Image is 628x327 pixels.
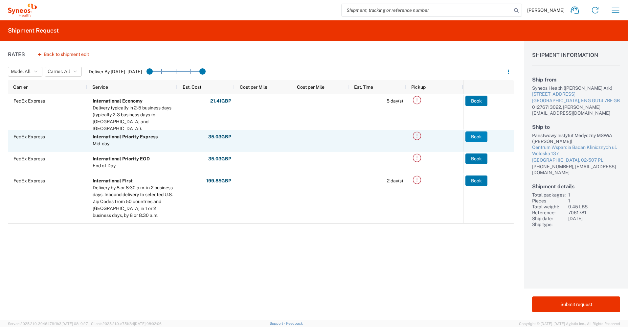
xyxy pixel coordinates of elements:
[93,155,150,162] div: International Priority EOD
[93,177,174,184] div: International First
[93,133,158,140] div: International Priority Express
[568,216,620,222] div: [DATE]
[61,322,88,326] span: [DATE] 08:10:27
[532,183,620,190] h2: Shipment details
[568,210,620,216] div: 7061781
[206,178,231,184] span: 199.85 GBP
[387,98,403,104] span: 5 day(s)
[13,178,45,183] span: FedEx Express
[465,175,487,186] button: Book
[8,67,42,77] button: Mode: All
[532,98,620,104] div: [GEOGRAPHIC_DATA], ENG GU14 7BF GB
[532,52,620,65] h1: Shipment Information
[93,162,150,169] div: End of Day
[208,134,231,140] span: 35.03 GBP
[13,84,28,90] span: Carrier
[13,134,45,139] span: FedEx Express
[93,105,174,132] div: Delivery typically in 2-5 business days (typically 2-3 business days to Canada and Mexico).
[92,84,108,90] span: Service
[11,68,31,75] span: Mode: All
[206,175,232,186] button: 199.85GBP
[8,27,59,35] h2: Shipment Request
[93,140,158,147] div: Mid-day
[532,204,566,210] div: Total weight:
[532,144,620,157] div: Centrum Wsparcia Badan Klinicznych ul. Woloska 137
[568,198,620,204] div: 1
[527,7,565,13] span: [PERSON_NAME]
[532,198,566,204] div: Pieces
[532,104,620,116] div: 01276713022, [PERSON_NAME][EMAIL_ADDRESS][DOMAIN_NAME]
[8,51,25,58] h1: Rates
[519,321,620,327] span: Copyright © [DATE]-[DATE] Agistix Inc., All Rights Reserved
[93,98,174,105] div: International Economy
[532,77,620,83] h2: Ship from
[568,192,620,198] div: 1
[134,322,162,326] span: [DATE] 08:02:06
[354,84,373,90] span: Est. Time
[13,156,45,161] span: FedEx Express
[183,84,201,90] span: Est. Cost
[210,98,231,104] span: 21.41 GBP
[8,322,88,326] span: Server: 2025.21.0-3046479f1b3
[13,98,45,104] span: FedEx Express
[208,153,232,164] button: 35.03GBP
[532,91,620,98] div: [STREET_ADDRESS]
[387,178,403,183] span: 2 day(s)
[465,153,487,164] button: Book
[532,124,620,130] h2: Ship to
[286,321,303,325] a: Feedback
[532,132,620,144] div: Panstwowy Instytut Medyczny MSWiA ([PERSON_NAME])
[411,84,426,90] span: Pickup
[210,96,232,106] button: 21.41GBP
[532,210,566,216] div: Reference:
[208,156,231,162] span: 35.03 GBP
[89,69,142,75] label: Deliver By [DATE] - [DATE]
[532,296,620,312] button: Submit request
[270,321,286,325] a: Support
[93,184,174,219] div: Delivery by 8 or 8:30 a.m. in 2 business days. Inbound delivery to selected U.S. Zip Codes from 5...
[465,96,487,106] button: Book
[297,84,325,90] span: Cost per Mile
[532,157,620,164] div: [GEOGRAPHIC_DATA], 02-507 PL
[465,131,487,142] button: Book
[33,49,94,60] button: Back to shipment edit
[240,84,267,90] span: Cost per Mile
[45,67,82,77] button: Carrier: All
[208,131,232,142] button: 35.03GBP
[91,322,162,326] span: Client: 2025.21.0-c751f8d
[532,91,620,104] a: [STREET_ADDRESS][GEOGRAPHIC_DATA], ENG GU14 7BF GB
[532,192,566,198] div: Total packages:
[532,85,620,91] div: Syneos Health ([PERSON_NAME] Ark)
[532,144,620,164] a: Centrum Wsparcia Badan Klinicznych ul. Woloska 137[GEOGRAPHIC_DATA], 02-507 PL
[568,204,620,210] div: 0.45 LBS
[342,4,512,16] input: Shipment, tracking or reference number
[532,216,566,222] div: Ship date:
[532,222,566,227] div: Ship type:
[48,68,70,75] span: Carrier: All
[532,164,620,175] div: [PHONE_NUMBER], [EMAIL_ADDRESS][DOMAIN_NAME]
